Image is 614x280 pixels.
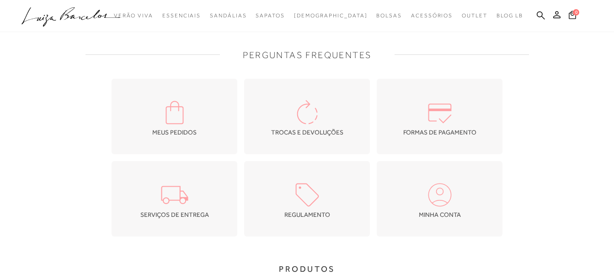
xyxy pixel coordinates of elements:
a: SERVIÇOS DE ENTREGA [112,161,237,237]
img: my-account-colorful-icon.png [424,179,456,211]
img: how-to-colorful-icon.png [424,97,456,129]
span: REGULAMENTO [284,211,330,218]
span: SERVIÇOS DE ENTREGA [140,211,209,218]
img: delivery-truck-colorful-icon.png [159,179,191,211]
img: my-orders-colorful-icon.png [159,97,191,129]
a: BLOG LB [497,7,523,24]
span: Essenciais [162,12,201,19]
span: Sapatos [256,12,284,19]
img: promotions-colorful-icon.png [291,179,323,211]
a: noSubCategoriesText [462,7,487,24]
span: TROCAS E DEVOLUÇÕES [271,129,343,136]
span: Acessórios [411,12,453,19]
span: Sandálias [210,12,246,19]
span: BLOG LB [497,12,523,19]
span: [DEMOGRAPHIC_DATA] [294,12,368,19]
span: MINHA CONTA [419,211,461,218]
span: 0 [573,9,579,16]
button: 0 [566,10,579,22]
a: TROCAS E DEVOLUÇÕES [244,79,370,154]
a: FORMAS DE PAGAMENTO [377,79,502,154]
a: noSubCategoriesText [376,7,402,24]
a: noSubCategoriesText [114,7,153,24]
span: Bolsas [376,12,402,19]
a: noSubCategoriesText [162,7,201,24]
a: noSubCategoriesText [411,7,453,24]
a: noSubCategoriesText [210,7,246,24]
a: noSubCategoriesText [256,7,284,24]
span: Verão Viva [114,12,153,19]
div: Produtos [21,264,593,274]
span: FORMAS DE PAGAMENTO [403,129,476,136]
a: MINHA CONTA [377,161,502,237]
a: noSubCategoriesText [294,7,368,24]
h1: PERGUNTAS FREQUENTES [243,49,372,60]
a: MEUS PEDIDOS [112,79,237,154]
img: exchanges-colorful-icon.png [291,97,323,129]
span: Outlet [462,12,487,19]
a: REGULAMENTO [244,161,370,237]
span: MEUS PEDIDOS [152,129,197,136]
